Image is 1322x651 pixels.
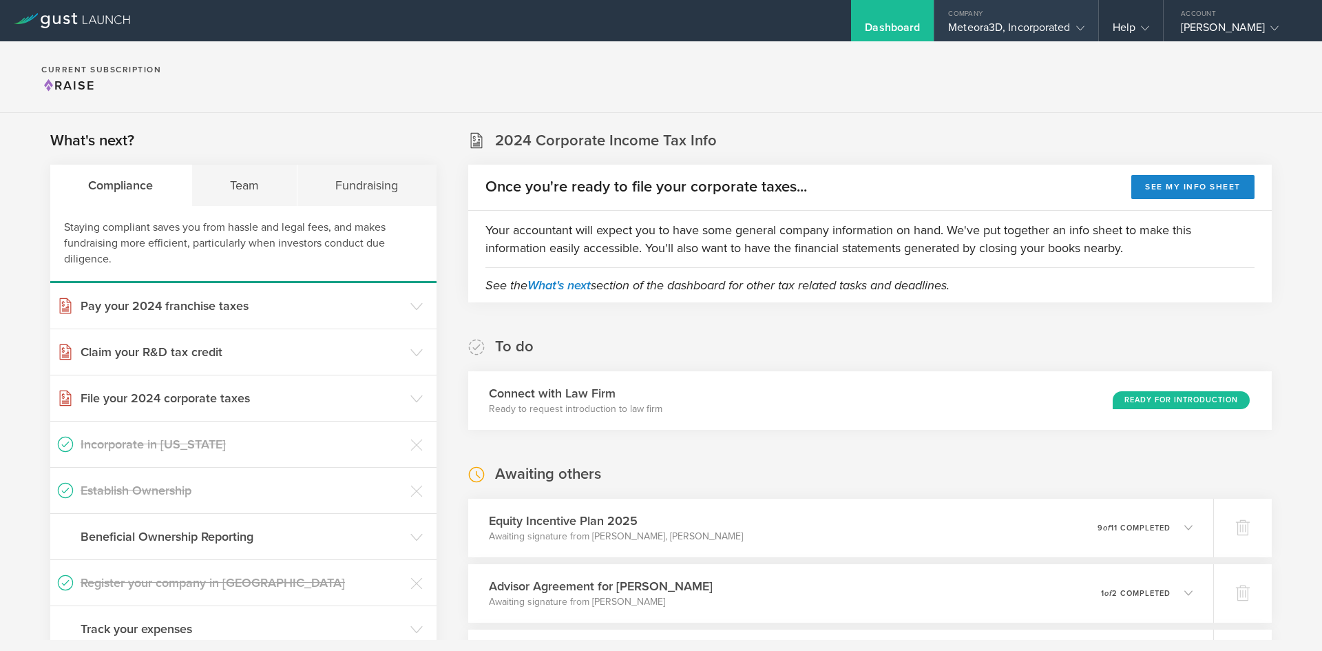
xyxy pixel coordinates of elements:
em: See the section of the dashboard for other tax related tasks and deadlines. [485,278,949,293]
div: Staying compliant saves you from hassle and legal fees, and makes fundraising more efficient, par... [50,206,437,283]
h2: 2024 Corporate Income Tax Info [495,131,717,151]
h3: Claim your R&D tax credit [81,343,403,361]
h2: Once you're ready to file your corporate taxes... [485,177,807,197]
div: Ready for Introduction [1113,391,1250,409]
em: of [1103,524,1111,533]
p: Awaiting signature from [PERSON_NAME] [489,595,713,609]
h3: Beneficial Ownership Reporting [81,528,403,546]
div: Team [192,165,298,206]
div: Connect with Law FirmReady to request introduction to law firmReady for Introduction [468,371,1272,430]
p: 9 11 completed [1098,524,1171,532]
div: Fundraising [297,165,437,206]
div: Help [1113,21,1149,41]
h3: Advisor Agreement for [PERSON_NAME] [489,577,713,595]
a: What's next [527,278,591,293]
span: Raise [41,78,95,93]
div: [PERSON_NAME] [1181,21,1298,41]
h3: Establish Ownership [81,482,403,499]
h2: What's next? [50,131,134,151]
div: Meteora3D, Incorporated [948,21,1084,41]
h3: Pay your 2024 franchise taxes [81,297,403,315]
h3: Register your company in [GEOGRAPHIC_DATA] [81,574,403,592]
h3: Incorporate in [US_STATE] [81,435,403,453]
h3: Track your expenses [81,620,403,638]
p: Awaiting signature from [PERSON_NAME], [PERSON_NAME] [489,530,743,544]
h2: Awaiting others [495,464,601,484]
h3: Connect with Law Firm [489,384,662,402]
h3: Equity Incentive Plan 2025 [489,512,743,530]
div: Compliance [50,165,192,206]
h2: Current Subscription [41,65,161,74]
button: See my info sheet [1131,175,1255,199]
h2: To do [495,337,534,357]
p: Your accountant will expect you to have some general company information on hand. We've put toget... [485,221,1255,257]
h3: File your 2024 corporate taxes [81,389,403,407]
p: 1 2 completed [1101,590,1171,597]
p: Ready to request introduction to law firm [489,402,662,416]
div: Dashboard [865,21,920,41]
em: of [1104,589,1112,598]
